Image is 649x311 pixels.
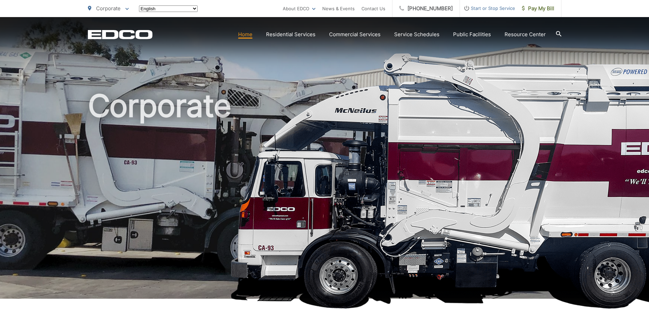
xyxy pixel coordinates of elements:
span: Corporate [96,5,121,12]
a: News & Events [322,4,355,13]
a: EDCD logo. Return to the homepage. [88,30,153,39]
a: Service Schedules [394,30,439,39]
a: Residential Services [266,30,315,39]
a: About EDCO [283,4,315,13]
a: Commercial Services [329,30,381,39]
a: Public Facilities [453,30,491,39]
select: Select a language [139,5,198,12]
a: Home [238,30,252,39]
span: Pay My Bill [522,4,554,13]
a: Contact Us [361,4,385,13]
h1: Corporate [88,89,561,305]
a: Resource Center [505,30,546,39]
